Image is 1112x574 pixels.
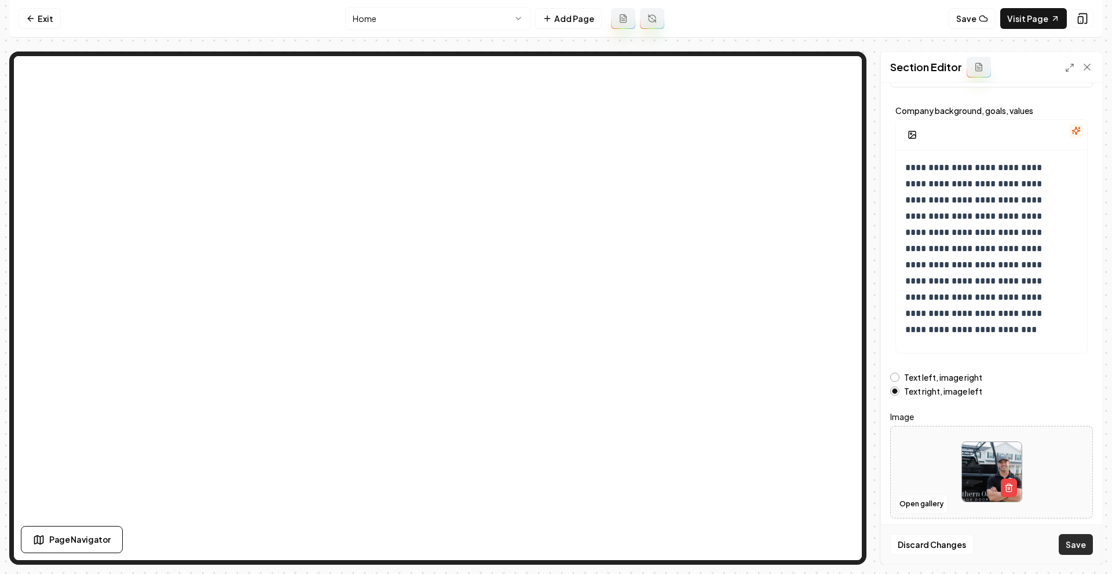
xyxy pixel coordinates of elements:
button: Page Navigator [21,526,123,553]
label: Text right, image left [904,387,982,395]
a: Visit Page [1000,8,1067,29]
button: Regenerate page [640,8,664,29]
button: Save [1059,534,1093,555]
button: Open gallery [895,495,948,513]
label: Company background, goals, values [895,106,1088,115]
span: Page Navigator [49,533,111,546]
button: Add Image [901,124,924,145]
h2: Section Editor [890,59,962,75]
button: Add Page [535,8,602,29]
a: Exit [19,8,61,29]
img: image [962,442,1022,502]
button: Add admin page prompt [611,8,635,29]
button: Add admin section prompt [967,57,991,78]
label: Text left, image right [904,373,982,381]
label: Image [890,410,1093,424]
button: Discard Changes [890,534,974,555]
button: Save [949,8,996,29]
